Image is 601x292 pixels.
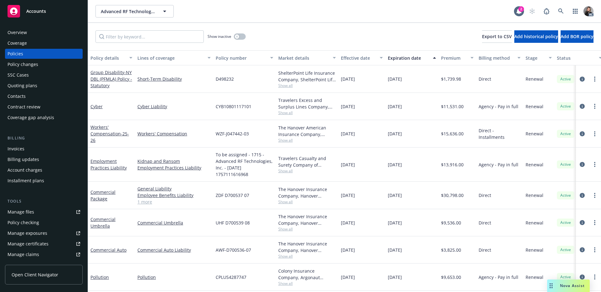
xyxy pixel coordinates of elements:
[5,228,83,238] a: Manage exposures
[90,189,116,202] a: Commercial Package
[5,28,83,38] a: Overview
[278,213,336,226] div: The Hanover Insurance Company, Hanover Insurance Group
[388,103,402,110] span: [DATE]
[591,103,598,110] a: more
[5,176,83,186] a: Installment plans
[8,165,42,175] div: Account charges
[90,158,127,171] a: Employment Practices Liability
[137,164,211,171] a: Employment Practices Liability
[341,161,355,168] span: [DATE]
[216,103,251,110] span: CYB10801117101
[216,76,234,82] span: D498232
[388,274,402,280] span: [DATE]
[278,226,336,232] span: Show all
[88,50,135,65] button: Policy details
[137,76,211,82] a: Short-Term Disability
[583,6,593,16] img: photo
[341,55,376,61] div: Effective date
[547,279,555,292] div: Drag to move
[479,161,518,168] span: Agency - Pay in full
[578,219,586,226] a: circleInformation
[137,55,204,61] div: Lines of coverage
[479,274,518,280] span: Agency - Pay in full
[8,91,26,101] div: Contacts
[441,103,464,110] span: $11,531.00
[8,38,27,48] div: Coverage
[8,144,24,154] div: Invoices
[526,130,543,137] span: Renewal
[591,273,598,281] a: more
[95,30,204,43] input: Filter by keyword...
[514,33,558,39] span: Add historical policy
[547,279,590,292] button: Nova Assist
[479,103,518,110] span: Agency - Pay in full
[388,192,402,199] span: [DATE]
[278,110,336,115] span: Show all
[341,130,355,137] span: [DATE]
[216,192,249,199] span: ZDF D700537 07
[137,274,211,280] a: Pollution
[5,154,83,164] a: Billing updates
[278,240,336,254] div: The Hanover Insurance Company, Hanover Insurance Group
[591,130,598,138] a: more
[526,76,543,82] span: Renewal
[591,219,598,226] a: more
[526,55,545,61] div: Stage
[137,130,211,137] a: Workers' Compensation
[479,76,491,82] span: Direct
[561,30,593,43] button: Add BOR policy
[5,81,83,91] a: Quoting plans
[479,127,521,140] span: Direct - Installments
[26,9,46,14] span: Accounts
[441,219,461,226] span: $9,536.00
[208,34,231,39] span: Show inactive
[5,3,83,20] a: Accounts
[8,176,44,186] div: Installment plans
[8,49,23,59] div: Policies
[137,185,211,192] a: General Liability
[441,55,467,61] div: Premium
[591,75,598,83] a: more
[8,207,34,217] div: Manage files
[479,219,491,226] span: Direct
[278,83,336,88] span: Show all
[341,103,355,110] span: [DATE]
[213,50,276,65] button: Policy number
[278,124,336,138] div: The Hanover American Insurance Company, Hanover Insurance Group
[482,30,512,43] button: Export to CSV
[90,274,109,280] a: Pollution
[278,55,329,61] div: Market details
[441,76,461,82] span: $1,739.98
[526,161,543,168] span: Renewal
[216,247,251,253] span: AWF-D700536-07
[216,274,246,280] span: CPLUS4287747
[578,192,586,199] a: circleInformation
[578,273,586,281] a: circleInformation
[5,70,83,80] a: SSC Cases
[388,161,402,168] span: [DATE]
[388,55,429,61] div: Expiration date
[137,199,211,205] a: 1 more
[523,50,554,65] button: Stage
[216,219,250,226] span: UHF D700539 08
[8,154,39,164] div: Billing updates
[5,198,83,204] div: Tools
[591,192,598,199] a: more
[90,69,132,88] a: Group Disability
[90,247,126,253] a: Commercial Auto
[278,97,336,110] div: Travelers Excess and Surplus Lines Company, Travelers Insurance, CRC Group
[441,274,461,280] span: $9,653.00
[341,219,355,226] span: [DATE]
[578,246,586,254] a: circleInformation
[441,192,464,199] span: $30,798.00
[101,8,155,15] span: Advanced RF Technologies, Inc.
[388,219,402,226] span: [DATE]
[526,103,543,110] span: Renewal
[12,271,58,278] span: Open Client Navigator
[5,144,83,154] a: Invoices
[385,50,439,65] button: Expiration date
[479,247,491,253] span: Direct
[482,33,512,39] span: Export to CSV
[8,249,39,259] div: Manage claims
[5,102,83,112] a: Contract review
